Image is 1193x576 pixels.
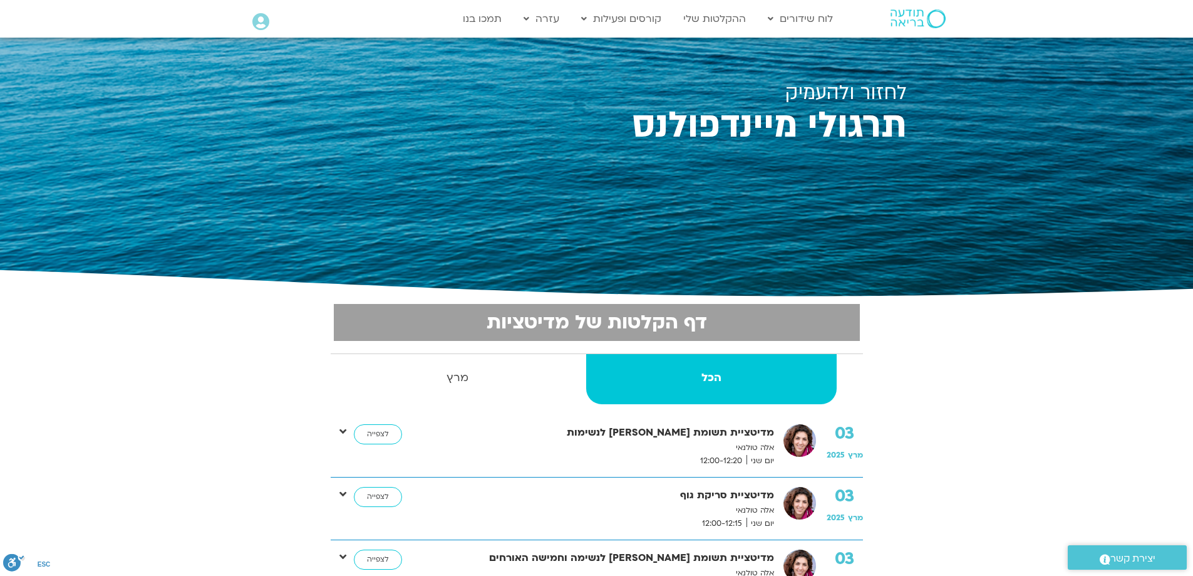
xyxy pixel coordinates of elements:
img: תודעה בריאה [891,9,946,28]
span: 2025 [827,450,845,460]
span: 2025 [827,513,845,523]
strong: מדיטציית תשומת [PERSON_NAME] לנשימה וחמישה האורחים [445,550,774,567]
a: הכל [586,354,837,404]
span: 12:00-12:20 [696,454,746,468]
span: יום שני [746,517,774,530]
a: יצירת קשר [1068,545,1187,570]
a: תמכו בנו [457,7,508,31]
span: 12:00-12:15 [698,517,746,530]
span: יום שני [746,454,774,468]
a: עזרה [517,7,566,31]
span: יצירת קשר [1110,550,1155,567]
strong: מדיטציית תשומת [PERSON_NAME] לנשימות [445,424,774,441]
strong: הכל [586,369,837,387]
a: ההקלטות שלי [677,7,752,31]
h2: לחזור ולהעמיק [287,81,907,104]
a: לוח שידורים [762,7,839,31]
p: אלה טולנאי [445,504,774,517]
span: מרץ [848,513,863,523]
a: קורסים ופעילות [575,7,668,31]
h2: דף הקלטות של מדיטציות [341,312,852,333]
span: מרץ [848,450,863,460]
p: אלה טולנאי [445,441,774,454]
strong: מרץ [332,369,584,387]
strong: 03 [827,550,863,568]
strong: מדיטציית סריקת גוף [445,487,774,504]
h2: תרגולי מיינדפולנס [287,109,907,142]
a: לצפייה [354,487,402,507]
a: לצפייה [354,424,402,444]
a: מרץ [332,354,584,404]
strong: 03 [827,424,863,443]
a: לצפייה [354,550,402,570]
strong: 03 [827,487,863,506]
